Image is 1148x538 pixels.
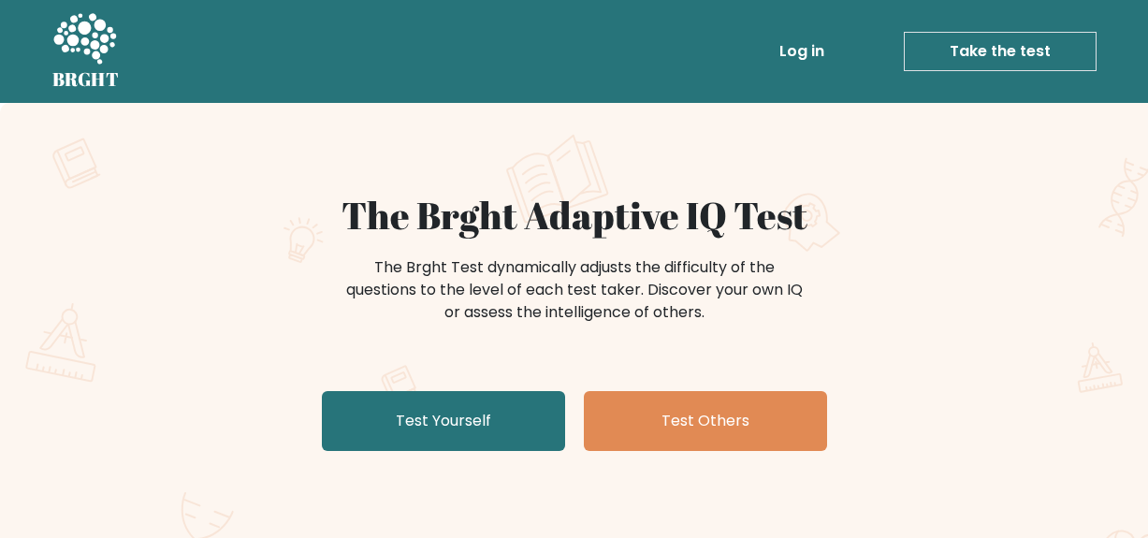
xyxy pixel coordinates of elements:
h5: BRGHT [52,68,120,91]
div: The Brght Test dynamically adjusts the difficulty of the questions to the level of each test take... [341,256,808,324]
h1: The Brght Adaptive IQ Test [118,193,1031,238]
a: Take the test [904,32,1097,71]
a: Log in [772,33,832,70]
a: Test Yourself [322,391,565,451]
a: Test Others [584,391,827,451]
a: BRGHT [52,7,120,95]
